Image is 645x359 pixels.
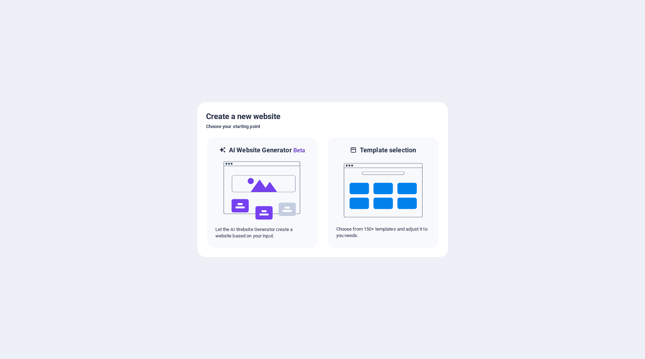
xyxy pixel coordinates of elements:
h6: Template selection [360,146,416,154]
img: ai [223,155,302,226]
p: Let the AI Website Generator create a website based on your input. [215,226,309,239]
h6: Choose your starting point [206,122,439,131]
p: Choose from 150+ templates and adjust it to you needs. [336,226,430,239]
h6: AI Website Generator [229,146,305,155]
h5: Create a new website [206,111,439,122]
span: Beta [292,147,306,154]
div: AI Website GeneratorBetaaiLet the AI Website Generator create a website based on your input. [206,137,318,249]
div: Template selectionChoose from 150+ templates and adjust it to you needs. [327,137,439,249]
